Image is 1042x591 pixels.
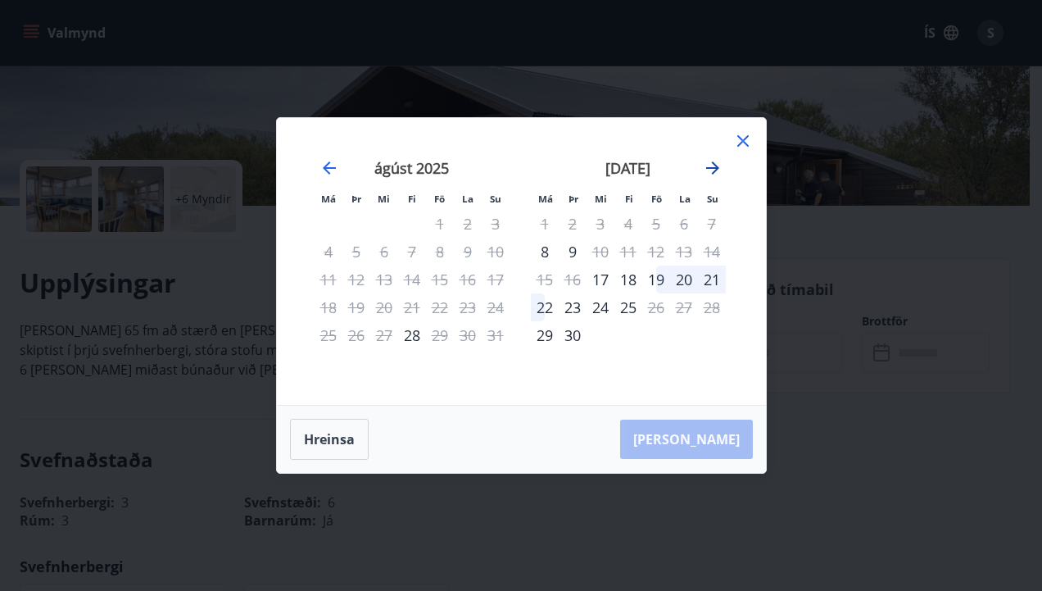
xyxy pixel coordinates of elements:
[454,321,482,349] td: Not available. laugardagur, 30. ágúst 2025
[398,321,426,349] div: Aðeins innritun í boði
[679,193,691,205] small: La
[482,210,510,238] td: Not available. sunnudagur, 3. ágúst 2025
[698,210,726,238] td: Not available. sunnudagur, 7. september 2025
[559,293,587,321] td: Choose þriðjudagur, 23. september 2025 as your check-in date. It’s available.
[490,193,501,205] small: Su
[642,210,670,238] td: Not available. föstudagur, 5. september 2025
[462,193,473,205] small: La
[531,238,559,266] div: Aðeins innritun í boði
[698,293,726,321] td: Not available. sunnudagur, 28. september 2025
[398,238,426,266] td: Not available. fimmtudagur, 7. ágúst 2025
[614,266,642,293] div: 18
[670,266,698,293] div: 20
[531,238,559,266] td: Choose mánudagur, 8. september 2025 as your check-in date. It’s available.
[398,293,426,321] td: Not available. fimmtudagur, 21. ágúst 2025
[378,193,390,205] small: Mi
[698,266,726,293] td: Choose sunnudagur, 21. september 2025 as your check-in date. It’s available.
[426,266,454,293] td: Not available. föstudagur, 15. ágúst 2025
[434,193,445,205] small: Fö
[670,266,698,293] td: Choose laugardagur, 20. september 2025 as your check-in date. It’s available.
[587,210,614,238] td: Not available. miðvikudagur, 3. september 2025
[559,238,587,266] td: Choose þriðjudagur, 9. september 2025 as your check-in date. It’s available.
[614,293,642,321] div: 25
[670,293,698,321] td: Not available. laugardagur, 27. september 2025
[370,238,398,266] td: Not available. miðvikudagur, 6. ágúst 2025
[642,293,670,321] td: Not available. föstudagur, 26. september 2025
[370,266,398,293] td: Not available. miðvikudagur, 13. ágúst 2025
[559,266,587,293] td: Not available. þriðjudagur, 16. september 2025
[482,238,510,266] td: Not available. sunnudagur, 10. ágúst 2025
[531,321,559,349] div: Aðeins innritun í boði
[374,158,449,178] strong: ágúst 2025
[315,321,342,349] td: Not available. mánudagur, 25. ágúst 2025
[297,138,746,385] div: Calendar
[454,238,482,266] td: Not available. laugardagur, 9. ágúst 2025
[531,293,559,321] div: 22
[342,238,370,266] td: Not available. þriðjudagur, 5. ágúst 2025
[625,193,633,205] small: Fi
[605,158,650,178] strong: [DATE]
[342,293,370,321] td: Not available. þriðjudagur, 19. ágúst 2025
[538,193,553,205] small: Má
[315,293,342,321] td: Not available. mánudagur, 18. ágúst 2025
[321,193,336,205] small: Má
[651,193,662,205] small: Fö
[426,293,454,321] td: Not available. föstudagur, 22. ágúst 2025
[482,266,510,293] td: Not available. sunnudagur, 17. ágúst 2025
[614,238,642,266] td: Not available. fimmtudagur, 11. september 2025
[587,238,614,266] td: Not available. miðvikudagur, 10. september 2025
[482,321,510,349] td: Not available. sunnudagur, 31. ágúst 2025
[642,266,670,293] div: 19
[531,266,559,293] td: Not available. mánudagur, 15. september 2025
[398,321,426,349] td: Choose fimmtudagur, 28. ágúst 2025 as your check-in date. It’s available.
[454,266,482,293] td: Not available. laugardagur, 16. ágúst 2025
[587,238,614,266] div: Aðeins útritun í boði
[426,210,454,238] td: Not available. föstudagur, 1. ágúst 2025
[587,293,614,321] td: Choose miðvikudagur, 24. september 2025 as your check-in date. It’s available.
[370,321,398,349] td: Not available. miðvikudagur, 27. ágúst 2025
[315,238,342,266] td: Not available. mánudagur, 4. ágúst 2025
[426,321,454,349] div: Aðeins útritun í boði
[559,210,587,238] td: Not available. þriðjudagur, 2. september 2025
[587,266,614,293] td: Choose miðvikudagur, 17. september 2025 as your check-in date. It’s available.
[670,238,698,266] td: Not available. laugardagur, 13. september 2025
[614,210,642,238] td: Not available. fimmtudagur, 4. september 2025
[614,293,642,321] td: Choose fimmtudagur, 25. september 2025 as your check-in date. It’s available.
[587,266,614,293] div: Aðeins innritun í boði
[531,210,559,238] td: Not available. mánudagur, 1. september 2025
[559,321,587,349] td: Choose þriðjudagur, 30. september 2025 as your check-in date. It’s available.
[642,293,670,321] div: Aðeins útritun í boði
[703,158,723,178] div: Move forward to switch to the next month.
[569,193,578,205] small: Þr
[290,419,369,460] button: Hreinsa
[642,238,670,266] td: Not available. föstudagur, 12. september 2025
[587,293,614,321] div: 24
[351,193,361,205] small: Þr
[559,293,587,321] div: 23
[559,238,587,266] div: 9
[454,293,482,321] td: Not available. laugardagur, 23. ágúst 2025
[595,193,607,205] small: Mi
[531,321,559,349] td: Choose mánudagur, 29. september 2025 as your check-in date. It’s available.
[670,210,698,238] td: Not available. laugardagur, 6. september 2025
[426,321,454,349] td: Not available. föstudagur, 29. ágúst 2025
[482,293,510,321] td: Not available. sunnudagur, 24. ágúst 2025
[319,158,339,178] div: Move backward to switch to the previous month.
[408,193,416,205] small: Fi
[426,238,454,266] td: Not available. föstudagur, 8. ágúst 2025
[342,321,370,349] td: Not available. þriðjudagur, 26. ágúst 2025
[454,210,482,238] td: Not available. laugardagur, 2. ágúst 2025
[342,266,370,293] td: Not available. þriðjudagur, 12. ágúst 2025
[698,238,726,266] td: Not available. sunnudagur, 14. september 2025
[614,266,642,293] td: Choose fimmtudagur, 18. september 2025 as your check-in date. It’s available.
[642,266,670,293] td: Choose föstudagur, 19. september 2025 as your check-in date. It’s available.
[398,266,426,293] td: Not available. fimmtudagur, 14. ágúst 2025
[315,266,342,293] td: Not available. mánudagur, 11. ágúst 2025
[698,266,726,293] div: 21
[559,321,587,349] div: 30
[370,293,398,321] td: Not available. miðvikudagur, 20. ágúst 2025
[531,293,559,321] td: Choose mánudagur, 22. september 2025 as your check-in date. It’s available.
[707,193,718,205] small: Su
